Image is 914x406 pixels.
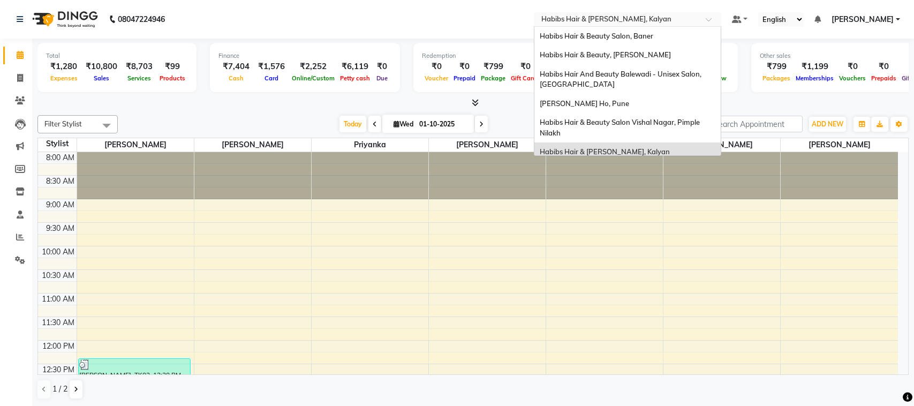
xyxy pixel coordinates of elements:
span: Habibs Hair & [PERSON_NAME], Kalyan [540,147,670,156]
div: ₹799 [478,61,508,73]
span: [PERSON_NAME] [781,138,898,152]
span: Sales [91,74,112,82]
span: Habibs Hair & Beauty, [PERSON_NAME] [540,50,671,59]
div: ₹7,404 [218,61,254,73]
span: Services [125,74,154,82]
span: [PERSON_NAME] Ho, Pune [540,99,629,108]
div: Stylist [38,138,77,149]
div: ₹1,576 [254,61,289,73]
div: 12:30 PM [40,364,77,375]
span: Filter Stylist [44,119,82,128]
div: ₹0 [422,61,451,73]
div: Finance [218,51,391,61]
span: Wed [391,120,416,128]
div: 10:30 AM [40,270,77,281]
span: Prepaid [451,74,478,82]
ng-dropdown-panel: Options list [534,26,721,156]
span: Habibs Hair & Beauty Salon, Baner [540,32,653,40]
span: Habibs Hair & Beauty Salon Vishal Nagar, Pimple Nilakh [540,118,701,137]
span: Gift Cards [508,74,542,82]
div: 10:00 AM [40,246,77,258]
div: Redemption [422,51,566,61]
div: ₹99 [157,61,188,73]
span: [PERSON_NAME] [77,138,194,152]
div: Total [46,51,188,61]
div: 8:30 AM [44,176,77,187]
div: 8:00 AM [44,152,77,163]
div: 11:00 AM [40,294,77,305]
div: ₹6,119 [337,61,373,73]
div: ₹0 [373,61,391,73]
span: 1 / 2 [52,384,67,395]
div: ₹2,252 [289,61,337,73]
input: 2025-10-01 [416,116,470,132]
div: ₹0 [836,61,868,73]
span: [PERSON_NAME] [194,138,311,152]
span: [PERSON_NAME] [663,138,780,152]
button: ADD NEW [809,117,846,132]
div: ₹0 [868,61,899,73]
div: [PERSON_NAME], TK02, 12:20 PM-12:50 PM, [PERSON_NAME] Sheving [79,359,191,381]
span: Memberships [793,74,836,82]
span: Online/Custom [289,74,337,82]
div: 9:00 AM [44,199,77,210]
div: ₹10,800 [81,61,122,73]
div: ₹0 [508,61,542,73]
div: ₹1,280 [46,61,81,73]
div: ₹799 [760,61,793,73]
div: 11:30 AM [40,317,77,328]
span: Expenses [48,74,80,82]
div: ₹8,703 [122,61,157,73]
div: ₹0 [451,61,478,73]
input: Search Appointment [709,116,803,132]
span: [PERSON_NAME] [429,138,546,152]
span: Prepaids [868,74,899,82]
span: Cash [226,74,246,82]
div: 9:30 AM [44,223,77,234]
span: ADD NEW [812,120,843,128]
span: Vouchers [836,74,868,82]
span: Today [339,116,366,132]
div: 12:00 PM [40,341,77,352]
span: Due [374,74,390,82]
span: Products [157,74,188,82]
b: 08047224946 [118,4,165,34]
div: ₹1,199 [793,61,836,73]
span: Habibs Hair And Beauty Balewadi - Unisex Salon, [GEOGRAPHIC_DATA] [540,70,703,89]
img: logo [27,4,101,34]
span: Priyanka [312,138,428,152]
span: [PERSON_NAME] [832,14,894,25]
span: Voucher [422,74,451,82]
span: Packages [760,74,793,82]
span: Card [262,74,281,82]
span: Petty cash [337,74,373,82]
span: Package [478,74,508,82]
